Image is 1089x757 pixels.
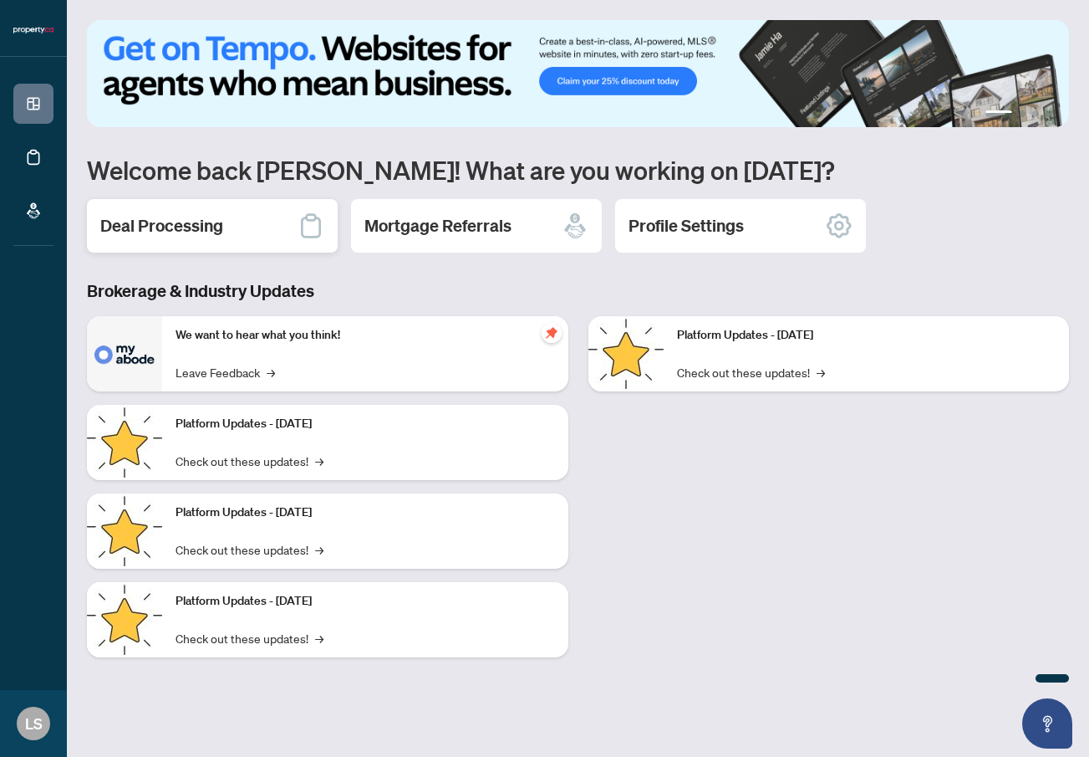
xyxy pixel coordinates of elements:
button: 4 [1046,110,1052,117]
span: → [267,363,275,381]
span: → [315,629,323,647]
img: Platform Updates - July 8, 2025 [87,582,162,657]
span: → [817,363,825,381]
span: pushpin [542,323,562,343]
h1: Welcome back [PERSON_NAME]! What are you working on [DATE]? [87,154,1069,186]
img: Platform Updates - June 23, 2025 [588,316,664,391]
button: Open asap [1022,698,1072,749]
a: Check out these updates!→ [176,452,323,470]
p: Platform Updates - [DATE] [677,326,1056,345]
a: Check out these updates!→ [677,363,825,381]
h3: Brokerage & Industry Updates [87,279,1069,303]
h2: Profile Settings [628,214,744,238]
span: → [315,540,323,559]
a: Leave Feedback→ [176,363,275,381]
img: Slide 0 [87,20,1069,127]
h2: Deal Processing [100,214,223,238]
img: Platform Updates - July 21, 2025 [87,494,162,569]
p: Platform Updates - [DATE] [176,592,555,611]
button: 2 [1019,110,1025,117]
img: We want to hear what you think! [87,316,162,391]
img: Platform Updates - September 16, 2025 [87,405,162,480]
h2: Mortgage Referrals [364,214,511,238]
p: We want to hear what you think! [176,326,555,345]
img: logo [13,25,53,35]
a: Check out these updates!→ [176,629,323,647]
a: Check out these updates!→ [176,540,323,559]
p: Platform Updates - [DATE] [176,415,555,433]
span: LS [25,712,43,735]
button: 3 [1032,110,1039,117]
button: 1 [985,110,1012,117]
span: → [315,452,323,470]
p: Platform Updates - [DATE] [176,504,555,522]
